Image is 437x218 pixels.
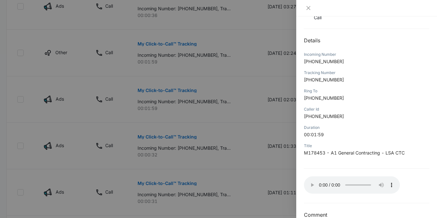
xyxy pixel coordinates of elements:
[306,5,311,11] span: close
[304,88,429,94] div: Ring To
[304,77,344,82] span: [PHONE_NUMBER]
[304,52,429,57] div: Incoming Number
[304,5,313,11] button: Close
[314,14,326,21] p: Call
[304,125,429,130] div: Duration
[304,176,400,194] audio: Your browser does not support the audio tag.
[304,70,429,76] div: Tracking Number
[304,150,405,155] span: M178453 - A1 General Contracting - LSA CTC
[304,37,429,44] h2: Details
[304,113,344,119] span: [PHONE_NUMBER]
[304,143,429,149] div: Title
[304,106,429,112] div: Caller Id
[304,95,344,101] span: [PHONE_NUMBER]
[304,132,324,137] span: 00:01:59
[304,59,344,64] span: [PHONE_NUMBER]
